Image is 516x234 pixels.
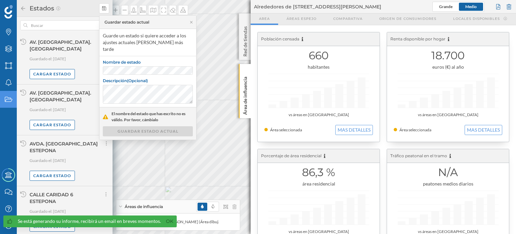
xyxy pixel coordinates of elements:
[453,16,500,21] span: Locales disponibles
[30,192,73,204] div: CALLE CARIDAD 6 ESTEPONA
[333,16,362,21] span: Comparativa
[130,219,229,225] div: [STREET_ADDRESS][PERSON_NAME] (Área dibujada)
[30,208,109,215] p: Guardado el: [DATE]
[18,218,161,225] div: Se está generando su informe, recibirá un email en breves momentos.
[104,19,149,25] div: Guardar estado actual
[254,3,381,10] span: Alrededores de [STREET_ADDRESS][PERSON_NAME]
[127,78,148,83] span: (Opcional)
[125,204,163,210] span: Áreas de influencia
[26,3,56,14] h2: Estados
[30,157,109,164] p: Guardado el: [DATE]
[264,64,373,70] div: habitantes
[439,4,453,9] span: Grande
[30,90,91,103] div: AV. [GEOGRAPHIC_DATA]. [GEOGRAPHIC_DATA]
[103,33,186,52] span: Guarde un estado si quiere acceder a los ajustes actuales [PERSON_NAME] más tarde
[394,180,502,187] div: peatones medios diarios
[103,78,193,85] label: Descripción
[387,149,509,163] div: Tráfico peatonal en el tramo
[103,60,193,66] label: Nombre de estado
[242,74,249,115] p: Área de influencia
[164,218,175,225] a: Ok
[394,49,502,62] h1: 18.700
[30,56,109,62] p: Guardado el: [DATE]
[258,32,380,46] div: Población censada
[13,5,37,11] span: Soporte
[264,180,373,187] div: área residencial
[264,111,373,118] div: vs áreas en [GEOGRAPHIC_DATA]
[4,5,13,19] img: Geoblink Logo
[259,16,270,21] span: Area
[394,111,502,118] div: vs áreas en [GEOGRAPHIC_DATA]
[465,4,477,9] span: Medio
[258,149,380,163] div: Porcentaje de área residencial
[379,16,436,21] span: Origen de consumidores
[242,24,249,57] p: Red de tiendas
[30,106,109,113] p: Guardado el: [DATE]
[30,39,91,52] div: AV. [GEOGRAPHIC_DATA]. [GEOGRAPHIC_DATA]
[264,49,373,62] h1: 660
[465,125,502,135] button: MAS DETALLES
[399,127,431,132] span: Área seleccionada
[287,16,316,21] span: Áreas espejo
[335,125,373,135] button: MAS DETALLES
[112,111,193,123] span: El nombre del estado que has escrito no es válido. Por favor, cámbialo
[394,64,502,70] div: euros (€) al año
[264,166,373,179] h1: 86,3 %
[270,127,302,132] span: Área seleccionada
[394,166,502,179] h1: N/A
[387,32,509,46] div: Renta disponible por hogar
[30,141,98,154] div: AVDA. [GEOGRAPHIC_DATA] ESTEPONA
